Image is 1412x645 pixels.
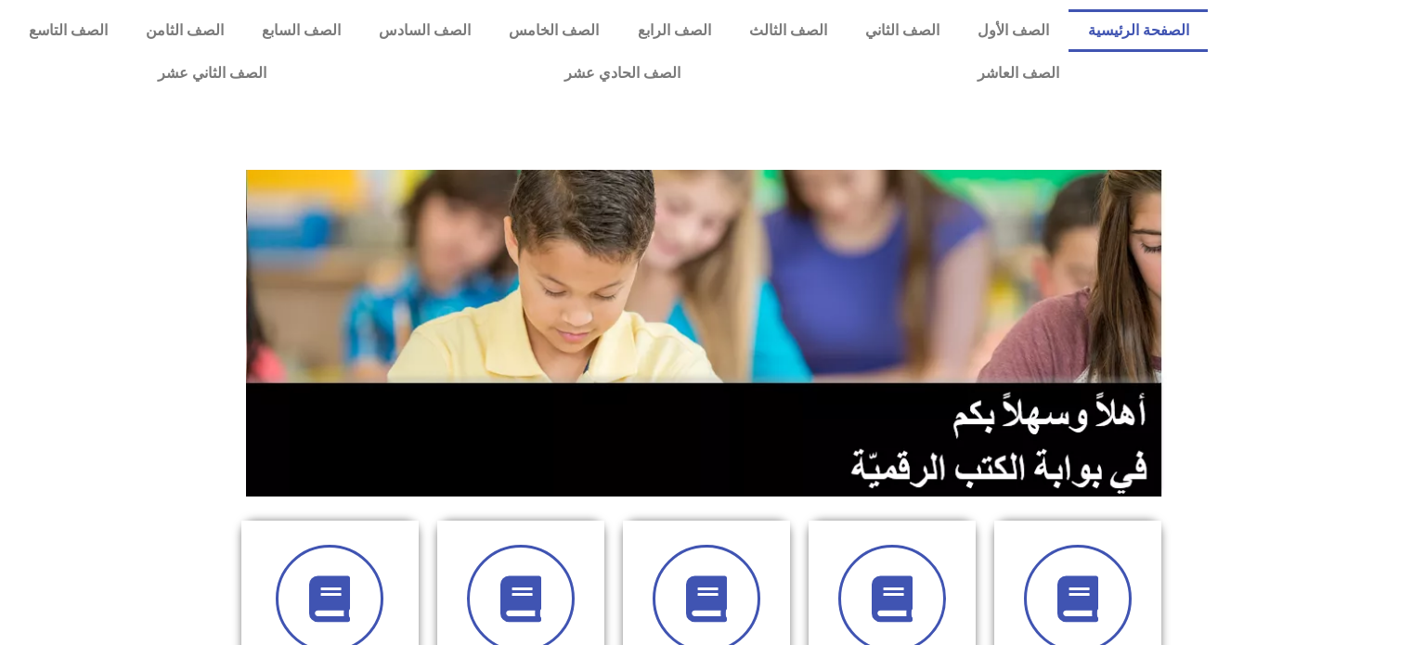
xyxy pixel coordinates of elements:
a: الصفحة الرئيسية [1069,9,1208,52]
a: الصف الثاني عشر [9,52,415,95]
a: الصف الثاني [846,9,958,52]
a: الصف الثامن [126,9,242,52]
a: الصف الخامس [490,9,618,52]
a: الصف الحادي عشر [415,52,828,95]
a: الصف العاشر [829,52,1208,95]
a: الصف السادس [360,9,490,52]
a: الصف السابع [242,9,359,52]
a: الصف الثالث [730,9,846,52]
a: الصف الرابع [618,9,730,52]
a: الصف الأول [959,9,1069,52]
a: الصف التاسع [9,9,126,52]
